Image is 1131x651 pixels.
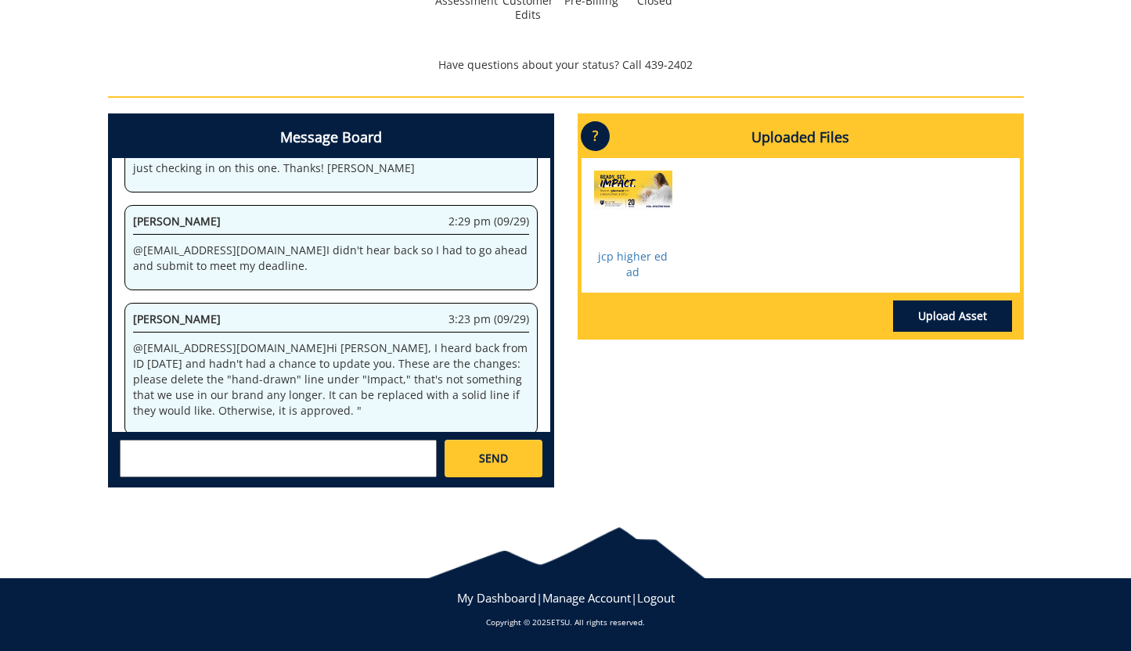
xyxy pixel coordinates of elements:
p: ? [581,121,610,151]
a: jcp higher ed ad [598,249,668,279]
p: @ [EMAIL_ADDRESS][DOMAIN_NAME] I didn't hear back so I had to go ahead and submit to meet my dead... [133,243,529,274]
span: 2:29 pm (09/29) [448,214,529,229]
span: [PERSON_NAME] [133,311,221,326]
h4: Uploaded Files [582,117,1020,158]
span: [PERSON_NAME] [133,214,221,228]
textarea: messageToSend [120,440,437,477]
p: Have questions about your status? Call 439-2402 [108,57,1024,73]
p: @ [EMAIL_ADDRESS][DOMAIN_NAME] Hi [PERSON_NAME], I heard back from ID [DATE] and hadn't had a cha... [133,340,529,419]
a: Manage Account [542,590,631,606]
a: Upload Asset [893,300,1012,332]
a: Logout [637,590,675,606]
span: 3:23 pm (09/29) [448,311,529,327]
a: My Dashboard [457,590,536,606]
span: SEND [479,451,508,466]
a: SEND [445,440,542,477]
h4: Message Board [112,117,550,158]
a: ETSU [551,617,570,628]
p: @ [PERSON_NAME][EMAIL_ADDRESS][DOMAIN_NAME] Hi [PERSON_NAME], just checking in on this one. Thank... [133,145,529,176]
